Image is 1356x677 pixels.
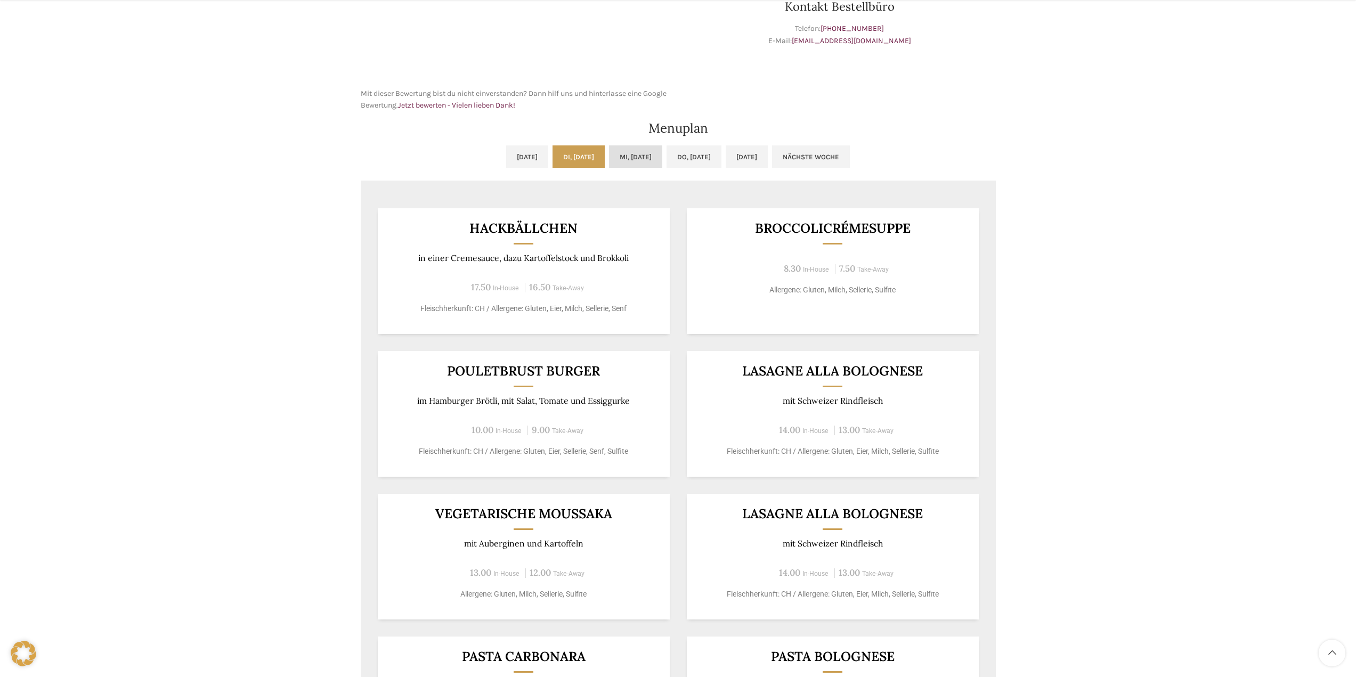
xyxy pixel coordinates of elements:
p: Fleischherkunft: CH / Allergene: Gluten, Eier, Milch, Sellerie, Sulfite [700,446,965,457]
h3: Vegetarische Moussaka [391,507,656,520]
p: in einer Cremesauce, dazu Kartoffelstock und Brokkoli [391,253,656,263]
a: [EMAIL_ADDRESS][DOMAIN_NAME] [792,36,911,45]
h3: Pouletbrust Burger [391,364,656,378]
a: Scroll to top button [1319,640,1345,666]
a: Mi, [DATE] [609,145,662,168]
h3: Pasta Bolognese [700,650,965,663]
a: Nächste Woche [772,145,850,168]
span: 17.50 [471,281,491,293]
span: Take-Away [553,570,584,577]
span: Take-Away [862,427,894,435]
span: In-House [496,427,522,435]
span: 13.00 [839,567,860,578]
h3: Hackbällchen [391,222,656,235]
span: 7.50 [839,263,855,274]
span: Take-Away [857,266,889,273]
p: mit Schweizer Rindfleisch [700,396,965,406]
span: 14.00 [779,424,800,436]
h3: Lasagne alla Bolognese [700,507,965,520]
p: Allergene: Gluten, Milch, Sellerie, Sulfite [391,589,656,600]
span: Take-Away [552,427,583,435]
p: Fleischherkunft: CH / Allergene: Gluten, Eier, Milch, Sellerie, Senf [391,303,656,314]
span: Take-Away [862,570,894,577]
p: Mit dieser Bewertung bist du nicht einverstanden? Dann hilf uns und hinterlasse eine Google Bewer... [361,88,673,112]
span: 16.50 [529,281,550,293]
span: 9.00 [532,424,550,436]
p: Fleischherkunft: CH / Allergene: Gluten, Eier, Sellerie, Senf, Sulfite [391,446,656,457]
p: Allergene: Gluten, Milch, Sellerie, Sulfite [700,284,965,296]
p: im Hamburger Brötli, mit Salat, Tomate und Essiggurke [391,396,656,406]
p: mit Auberginen und Kartoffeln [391,539,656,549]
span: 14.00 [779,567,800,578]
h3: Pasta Carbonara [391,650,656,663]
a: [DATE] [726,145,768,168]
span: In-House [802,427,829,435]
p: Fleischherkunft: CH / Allergene: Gluten, Eier, Milch, Sellerie, Sulfite [700,589,965,600]
h3: LASAGNE ALLA BOLOGNESE [700,364,965,378]
h3: Broccolicrémesuppe [700,222,965,235]
h2: Menuplan [361,122,996,135]
a: [PHONE_NUMBER] [821,24,884,33]
span: 13.00 [839,424,860,436]
span: 13.00 [470,567,491,578]
span: In-House [493,570,519,577]
a: Di, [DATE] [553,145,605,168]
span: In-House [802,570,829,577]
span: Take-Away [553,284,584,292]
p: mit Schweizer Rindfleisch [700,539,965,549]
h3: Kontakt Bestellbüro [684,1,996,12]
a: Jetzt bewerten - Vielen lieben Dank! [398,101,515,110]
p: Telefon: E-Mail: [684,23,996,47]
span: In-House [493,284,519,292]
span: 10.00 [472,424,493,436]
span: 12.00 [530,567,551,578]
span: In-House [803,266,829,273]
a: [DATE] [506,145,548,168]
a: Do, [DATE] [667,145,721,168]
span: 8.30 [784,263,801,274]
